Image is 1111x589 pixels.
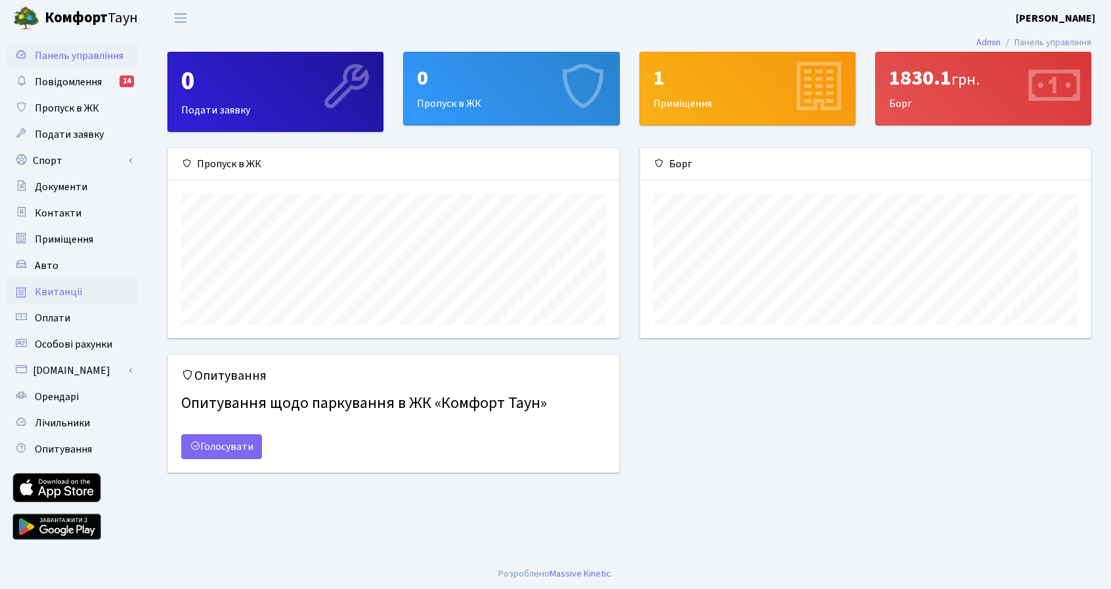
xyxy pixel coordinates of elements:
[35,390,79,404] span: Орендарі
[7,357,138,384] a: [DOMAIN_NAME]
[498,567,550,580] a: Розроблено
[181,389,606,418] h4: Опитування щодо паркування в ЖК «Комфорт Таун»
[13,5,39,31] img: logo.png
[35,232,93,247] span: Приміщення
[7,331,138,357] a: Особові рахунки
[876,52,1091,125] div: Борг
[7,436,138,462] a: Опитування
[45,7,138,30] span: Таун
[976,35,1001,49] a: Admin
[7,279,138,305] a: Квитанції
[1016,10,1095,26] a: [PERSON_NAME]
[1001,35,1091,50] li: Панель управління
[181,434,262,459] a: Голосувати
[7,410,138,436] a: Лічильники
[550,567,611,580] a: Massive Kinetic
[653,66,842,91] div: 1
[168,52,383,131] div: Подати заявку
[7,43,138,69] a: Панель управління
[7,121,138,148] a: Подати заявку
[35,49,123,63] span: Панель управління
[168,148,619,180] div: Пропуск в ЖК
[7,253,138,279] a: Авто
[640,52,856,125] a: 1Приміщення
[640,148,1091,180] div: Борг
[181,368,606,384] h5: Опитування
[889,66,1078,91] div: 1830.1
[951,68,980,91] span: грн.
[35,311,70,325] span: Оплати
[181,66,370,97] div: 0
[7,174,138,200] a: Документи
[7,200,138,226] a: Контакти
[957,29,1111,56] nav: breadcrumb
[404,52,619,125] div: Пропуск в ЖК
[498,567,613,581] div: .
[35,416,90,430] span: Лічильники
[35,206,81,220] span: Контакти
[7,305,138,331] a: Оплати
[640,52,855,125] div: Приміщення
[7,384,138,410] a: Орендарі
[35,258,58,273] span: Авто
[167,52,383,132] a: 0Подати заявку
[35,285,83,299] span: Квитанції
[164,7,197,29] button: Переключити навігацію
[35,337,112,352] span: Особові рахунки
[35,101,99,115] span: Пропуск в ЖК
[35,127,104,142] span: Подати заявку
[7,95,138,121] a: Пропуск в ЖК
[35,442,92,457] span: Опитування
[7,69,138,95] a: Повідомлення14
[417,66,605,91] div: 0
[35,75,102,89] span: Повідомлення
[45,7,108,28] b: Комфорт
[35,180,87,194] span: Документи
[120,75,134,87] div: 14
[7,148,138,174] a: Спорт
[7,226,138,253] a: Приміщення
[403,52,619,125] a: 0Пропуск в ЖК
